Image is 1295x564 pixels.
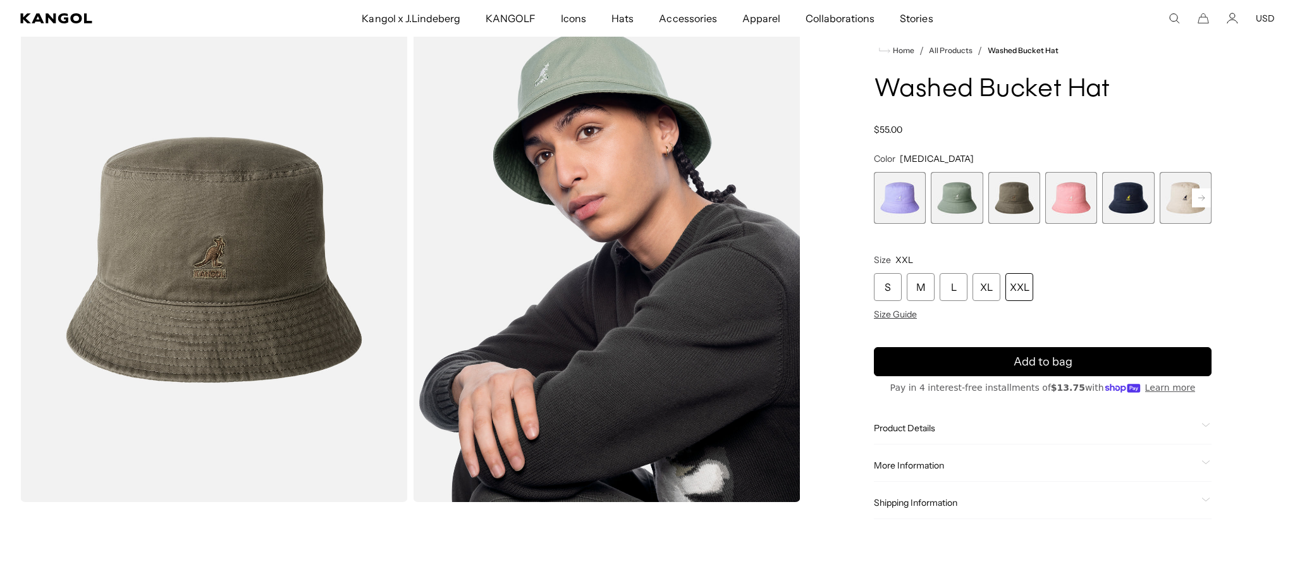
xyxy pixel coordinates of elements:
[1198,13,1209,24] button: Cart
[973,273,1000,301] div: XL
[874,43,1212,58] nav: breadcrumbs
[874,309,917,320] span: Size Guide
[874,124,902,135] span: $55.00
[940,273,967,301] div: L
[874,153,895,164] span: Color
[988,46,1059,55] a: Washed Bucket Hat
[1256,13,1275,24] button: USD
[1102,172,1154,224] label: Navy
[890,46,914,55] span: Home
[1102,172,1154,224] div: 5 of 13
[1169,13,1180,24] summary: Search here
[929,46,973,55] a: All Products
[874,76,1212,104] h1: Washed Bucket Hat
[1005,273,1033,301] div: XXL
[20,18,801,502] product-gallery: Gallery Viewer
[874,273,902,301] div: S
[874,172,926,224] div: 1 of 13
[1014,353,1072,371] span: Add to bag
[973,43,982,58] li: /
[988,172,1040,224] label: Smog
[1045,172,1097,224] label: Pepto
[874,172,926,224] label: Iced Lilac
[879,45,914,56] a: Home
[914,43,924,58] li: /
[931,172,983,224] div: 2 of 13
[1160,172,1212,224] label: Khaki
[20,18,408,502] img: color-smog
[988,172,1040,224] div: 3 of 13
[874,497,1196,508] span: Shipping Information
[1045,172,1097,224] div: 4 of 13
[874,254,891,266] span: Size
[20,13,240,23] a: Kangol
[413,18,801,502] img: sage-green
[1160,172,1212,224] div: 6 of 13
[1227,13,1238,24] a: Account
[900,153,974,164] span: [MEDICAL_DATA]
[895,254,913,266] span: XXL
[931,172,983,224] label: SAGE GREEN
[874,347,1212,376] button: Add to bag
[874,422,1196,434] span: Product Details
[874,460,1196,471] span: More Information
[907,273,935,301] div: M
